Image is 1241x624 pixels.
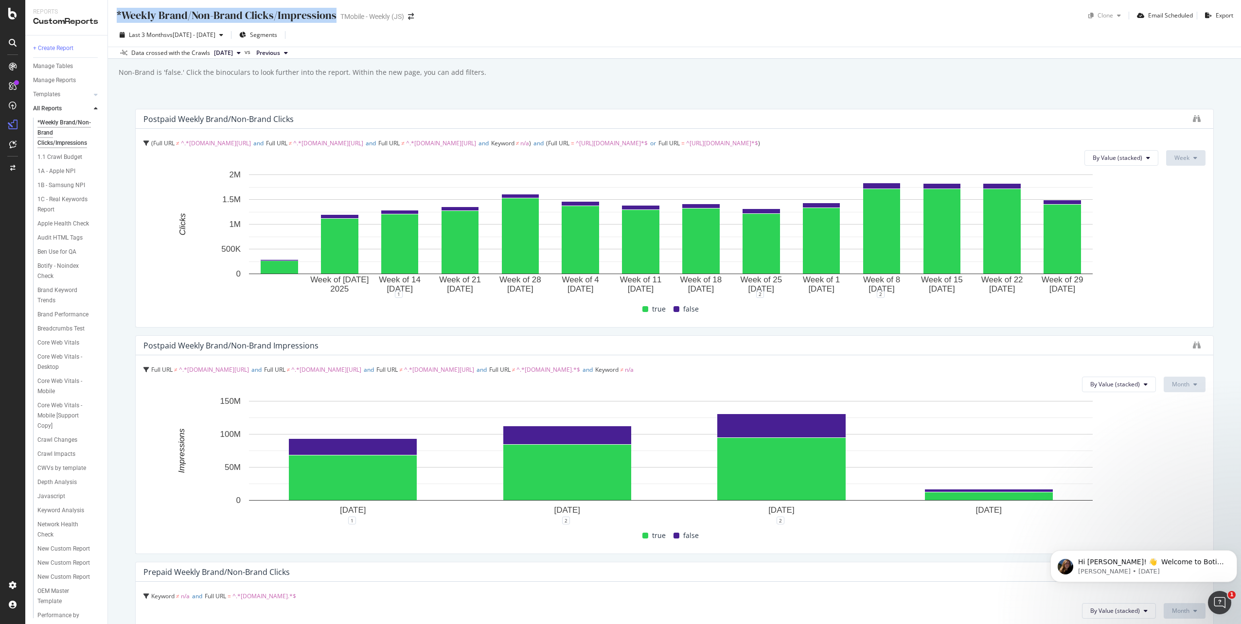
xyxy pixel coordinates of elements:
a: Depth Analysis [37,477,101,487]
span: and [583,365,593,374]
div: OEM Master Template [37,586,91,607]
text: 1.5M [222,195,241,204]
span: n/a [625,365,634,374]
text: [DATE] [554,505,581,515]
text: Week of 14 [379,275,421,284]
span: ^.*[DOMAIN_NAME][URL] [404,365,474,374]
a: Ben Use for QA [37,247,101,257]
a: + Create Report [33,43,101,53]
div: Data crossed with the Crawls [131,49,210,57]
span: Full URL [205,592,226,600]
text: 0 [236,496,241,505]
iframe: Intercom notifications message [1046,530,1241,598]
span: ^.*[DOMAIN_NAME][URL] [406,139,476,147]
svg: A chart. [143,396,1198,520]
div: binoculars [1193,341,1201,349]
text: [DATE] [808,284,834,294]
a: Network Health Check [37,520,101,540]
text: Week of 18 [680,275,722,284]
text: Clicks [178,213,187,235]
span: ≠ [287,365,290,374]
span: = [571,139,574,147]
text: [DATE] [688,284,714,294]
div: Javascript [37,491,65,502]
div: CWVs by template [37,463,86,473]
span: ≠ [516,139,519,147]
a: Keyword Analysis [37,505,101,516]
span: Full URL [489,365,511,374]
div: 1B - Samsung NPI [37,180,85,191]
div: 2 [777,517,784,524]
span: Keyword [595,365,619,374]
text: [DATE] [869,284,895,294]
span: Hi [PERSON_NAME]! 👋 Welcome to Botify chat support! Have a question? Reply to this message and ou... [32,28,177,75]
div: 1 [395,290,403,298]
text: [DATE] [340,505,366,515]
span: Full URL [548,139,569,147]
div: Manage Reports [33,75,76,86]
button: Previous [252,47,292,59]
a: New Custom Report [37,558,101,568]
span: Segments [250,31,277,39]
div: TMobile - Weekly (JS) [340,12,404,21]
div: Apple Health Check [37,219,89,229]
text: 500K [221,244,241,254]
text: [DATE] [976,505,1002,515]
span: Previous [256,49,280,57]
text: 50M [225,463,241,472]
a: New Custom Report [37,544,101,554]
a: Apple Health Check [37,219,101,229]
div: Manage Tables [33,61,73,71]
svg: A chart. [143,170,1198,294]
div: Clone [1098,11,1113,19]
a: Manage Tables [33,61,101,71]
a: 1B - Samsung NPI [37,180,101,191]
text: 150M [220,397,241,406]
span: Full URL [153,139,175,147]
span: and [364,365,374,374]
div: Postpaid Weekly Brand/non-brand ClicksFull URL ≠ ^.*[DOMAIN_NAME][URL]andFull URL ≠ ^.*[DOMAIN_NA... [135,109,1214,328]
div: Depth Analysis [37,477,77,487]
div: 2 [562,517,570,524]
div: Crawl Impacts [37,449,75,459]
span: ^.*[DOMAIN_NAME][URL] [293,139,363,147]
a: Brand Performance [37,310,101,320]
button: By Value (stacked) [1082,603,1156,619]
div: Brand Keyword Trends [37,285,92,306]
div: + Create Report [33,43,73,53]
span: and [192,592,202,600]
button: By Value (stacked) [1082,377,1156,392]
text: Week of 1 [803,275,840,284]
text: Impressions [177,428,186,473]
div: Ben Use for QA [37,247,76,257]
span: Keyword [491,139,514,147]
text: [DATE] [1049,284,1076,294]
div: Core Web Vitals - Desktop [37,352,93,372]
div: Templates [33,89,60,100]
div: Email Scheduled [1148,11,1193,19]
button: By Value (stacked) [1084,150,1158,166]
span: Full URL [151,365,173,374]
div: Botify - Noindex Check [37,261,92,281]
span: ^[URL][DOMAIN_NAME]*$ [686,139,758,147]
div: Postpaid Weekly Brand/non-brand ImpressionsFull URL ≠ ^.*[DOMAIN_NAME][URL]andFull URL ≠ ^.*[DOMA... [135,335,1214,554]
button: Clone [1084,8,1125,23]
span: ≠ [174,365,177,374]
span: = [681,139,685,147]
div: binoculars [1193,115,1201,122]
a: OEM Master Template [37,586,101,607]
div: All Reports [33,104,62,114]
p: Message from Laura, sent 5w ago [32,37,178,46]
span: and [253,139,264,147]
iframe: Intercom live chat [1208,591,1231,614]
span: vs [DATE] - [DATE] [167,31,215,39]
div: Export [1216,11,1233,19]
button: Month [1164,603,1206,619]
div: Network Health Check [37,520,91,540]
div: 2 [877,290,885,298]
div: Core Web Vitals [37,338,79,348]
span: ^.*[DOMAIN_NAME][URL] [179,365,249,374]
span: By Value (stacked) [1090,607,1140,615]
